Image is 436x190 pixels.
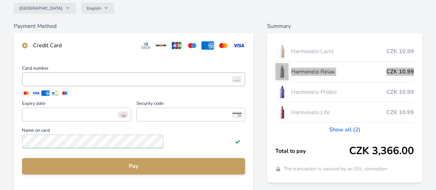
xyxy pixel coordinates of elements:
span: Total to pay [275,147,349,155]
span: Card number [22,66,245,72]
h6: Summary [267,22,422,30]
img: CLEAN_RELAX_se_stinem_x-lo.jpg [275,63,288,80]
span: Harmonelo Relax [291,68,386,76]
img: CLEAN_LACTO_se_stinem_x-hi-lo.jpg [275,43,288,60]
img: mc.svg [217,41,230,50]
img: amex.svg [201,41,214,50]
input: Name on cardField valid [22,134,163,148]
button: English [81,3,114,14]
span: CZK 10.99 [386,88,414,96]
img: Expiry date [118,111,128,118]
button: [GEOGRAPHIC_DATA] [14,3,76,14]
img: discover.svg [155,41,168,50]
img: Field valid [235,139,240,144]
span: Pay [28,162,240,170]
span: English [87,6,101,11]
span: Harmonelo Lacto [291,47,386,56]
span: CZK 10.99 [386,108,414,117]
h6: Payment Method [14,22,253,30]
img: visa.svg [232,41,245,50]
button: Pay [22,158,245,174]
img: diners.svg [140,41,152,50]
iframe: Iframe for card number [25,74,242,84]
img: jcb.svg [170,41,183,50]
iframe: Iframe for security code [140,110,242,119]
span: [GEOGRAPHIC_DATA] [19,6,62,11]
img: maestro.svg [186,41,199,50]
span: Name on card [22,128,245,134]
span: Security code [136,101,245,108]
a: Show all (2) [329,126,361,134]
span: CZK 3,366.00 [349,145,414,157]
img: card [232,76,241,82]
span: CZK 10.99 [386,68,414,76]
div: Credit Card [33,41,134,50]
img: CLEAN_PROBIO_se_stinem_x-lo.jpg [275,83,288,101]
span: CZK 10.99 [386,47,414,56]
iframe: Iframe for expiry date [25,110,128,119]
span: Expiry date [22,101,131,108]
span: Harmonelo Probio [291,88,386,96]
img: CLEAN_LIFE_se_stinem_x-lo.jpg [275,104,288,121]
span: Harmonelo Life [291,108,386,117]
span: The transaction is secured by an SSL connection [284,166,387,172]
